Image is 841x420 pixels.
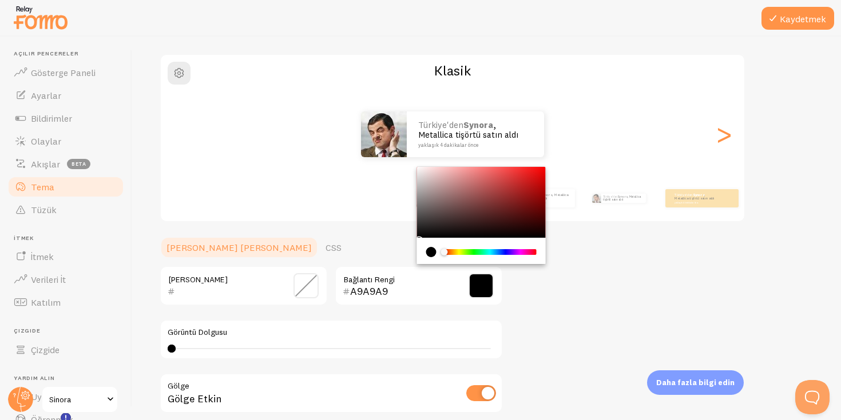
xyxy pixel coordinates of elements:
[463,119,493,130] font: Synora
[426,247,437,257] div: current color is #000000
[675,193,693,197] font: Türkiye'den
[692,193,704,197] font: Synora
[617,195,628,198] font: Synora
[522,193,568,201] font: , Metallica tişörtü satın aldı
[675,193,715,201] font: , Metallica tişörtü satın aldı
[14,327,41,334] font: Çizgide
[675,201,699,203] font: yaklaşık 4 dakikalar önce
[31,274,66,285] font: Verileri İt
[14,50,79,57] font: Açılır pencereler
[656,378,735,387] font: Daha fazla bilgi edin
[31,135,61,147] font: Olaylar
[795,380,830,414] iframe: Help Scout Beacon - Açık
[168,392,222,405] font: Gölge Etkin
[326,242,342,253] font: CSS
[31,181,54,193] font: Tema
[7,385,125,408] a: Uyarılar
[31,67,96,78] font: Gösterge Paneli
[31,158,60,170] font: Akışlar
[7,130,125,153] a: Olaylar
[31,251,54,262] font: İtmek
[717,93,731,175] div: Sonraki slayt
[592,194,601,203] img: Fomo
[715,115,733,153] font: >
[434,62,471,79] font: Klasik
[41,386,118,413] a: Sinora
[31,204,57,215] font: Tüzük
[49,394,71,405] font: Sinora
[418,119,518,140] font: , Metallica tişörtü satın aldı
[540,193,552,197] font: Synora
[7,61,125,84] a: Gösterge Paneli
[418,142,478,148] font: yaklaşık 4 dakikalar önce
[416,189,435,207] img: Fomo
[7,198,125,221] a: Tüzük
[31,113,72,124] font: Bildirimler
[166,242,312,253] font: [PERSON_NAME] [PERSON_NAME]
[417,167,546,264] div: Chrome color picker
[7,245,125,268] a: İtmek
[31,297,61,308] font: Katılım
[7,338,125,361] a: Çizgide
[72,161,86,167] font: beta
[160,236,319,259] a: [PERSON_NAME] [PERSON_NAME]
[12,3,69,32] img: fomo-relay-logo-orange.svg
[7,175,125,198] a: Tema
[418,119,463,130] font: Türkiye'den
[522,201,546,203] font: yaklaşık 4 dakikalar önce
[7,107,125,130] a: Bildirimler
[603,195,617,198] font: Türkiye'den
[14,374,55,382] font: Yardım Alın
[31,344,59,355] font: Çizgide
[7,84,125,107] a: Ayarlar
[603,195,641,202] font: , Metallica tişörtü satın aldı
[361,111,407,157] img: Fomo
[7,153,125,175] a: Akışlar beta
[319,236,348,259] a: CSS
[7,291,125,314] a: Katılım
[31,90,61,101] font: Ayarlar
[14,234,34,242] font: İtmek
[647,370,744,395] div: Daha fazla bilgi edin
[7,268,125,291] a: Verileri İt
[168,327,227,337] font: Görüntü Dolgusu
